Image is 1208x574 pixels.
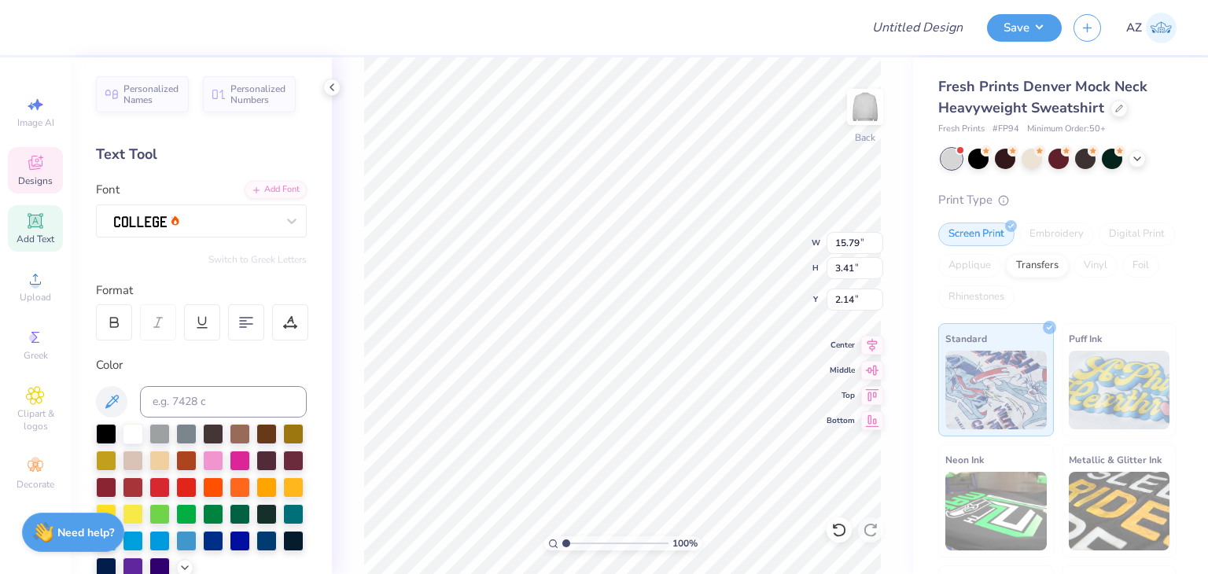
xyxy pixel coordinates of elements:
div: Applique [938,254,1001,278]
img: Standard [945,351,1047,429]
div: Add Font [245,181,307,199]
img: Neon Ink [945,472,1047,550]
span: 100 % [672,536,698,550]
div: Screen Print [938,223,1015,246]
div: Back [855,131,875,145]
input: Untitled Design [860,12,975,43]
img: Metallic & Glitter Ink [1069,472,1170,550]
span: Center [827,340,855,351]
div: Print Type [938,191,1177,209]
strong: Need help? [57,525,114,540]
span: Puff Ink [1069,330,1102,347]
input: e.g. 7428 c [140,386,307,418]
label: Font [96,181,120,199]
span: # FP94 [993,123,1019,136]
span: Upload [20,291,51,304]
span: Top [827,390,855,401]
div: Rhinestones [938,285,1015,309]
div: Transfers [1006,254,1069,278]
img: Back [849,91,881,123]
div: Embroidery [1019,223,1094,246]
span: Bottom [827,415,855,426]
span: Designs [18,175,53,187]
span: Metallic & Glitter Ink [1069,451,1162,468]
a: AZ [1126,13,1177,43]
div: Format [96,281,308,300]
div: Digital Print [1099,223,1175,246]
span: Middle [827,365,855,376]
div: Text Tool [96,144,307,165]
span: Neon Ink [945,451,984,468]
div: Foil [1122,254,1159,278]
span: Fresh Prints Denver Mock Neck Heavyweight Sweatshirt [938,77,1147,117]
div: Color [96,356,307,374]
span: Personalized Names [123,83,179,105]
span: AZ [1126,19,1142,37]
span: Fresh Prints [938,123,985,136]
span: Image AI [17,116,54,129]
span: Standard [945,330,987,347]
img: Addie Zoellner [1146,13,1177,43]
button: Save [987,14,1062,42]
span: Decorate [17,478,54,491]
div: Vinyl [1074,254,1118,278]
span: Greek [24,349,48,362]
span: Add Text [17,233,54,245]
img: Puff Ink [1069,351,1170,429]
span: Minimum Order: 50 + [1027,123,1106,136]
span: Clipart & logos [8,407,63,432]
span: Personalized Numbers [230,83,286,105]
button: Switch to Greek Letters [208,253,307,266]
